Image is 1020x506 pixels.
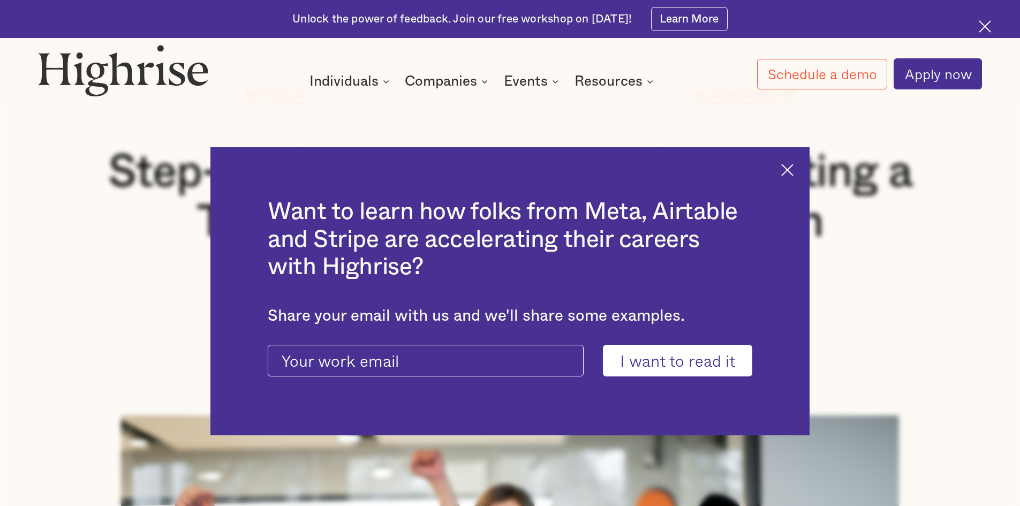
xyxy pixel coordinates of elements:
[781,164,794,176] img: Cross icon
[757,59,888,89] a: Schedule a demo
[268,307,752,326] div: Share your email with us and we'll share some examples.
[504,75,548,88] div: Events
[268,198,752,281] h2: Want to learn how folks from Meta, Airtable and Stripe are accelerating their careers with Highrise?
[268,345,584,377] input: Your work email
[575,75,643,88] div: Resources
[38,44,208,96] img: Highrise logo
[309,75,379,88] div: Individuals
[268,345,752,377] form: current-ascender-blog-article-modal-form
[979,20,991,33] img: Cross icon
[405,75,491,88] div: Companies
[894,58,982,89] a: Apply now
[575,75,656,88] div: Resources
[651,7,728,31] a: Learn More
[292,12,632,27] div: Unlock the power of feedback. Join our free workshop on [DATE]!
[405,75,477,88] div: Companies
[504,75,562,88] div: Events
[603,345,752,377] input: I want to read it
[309,75,392,88] div: Individuals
